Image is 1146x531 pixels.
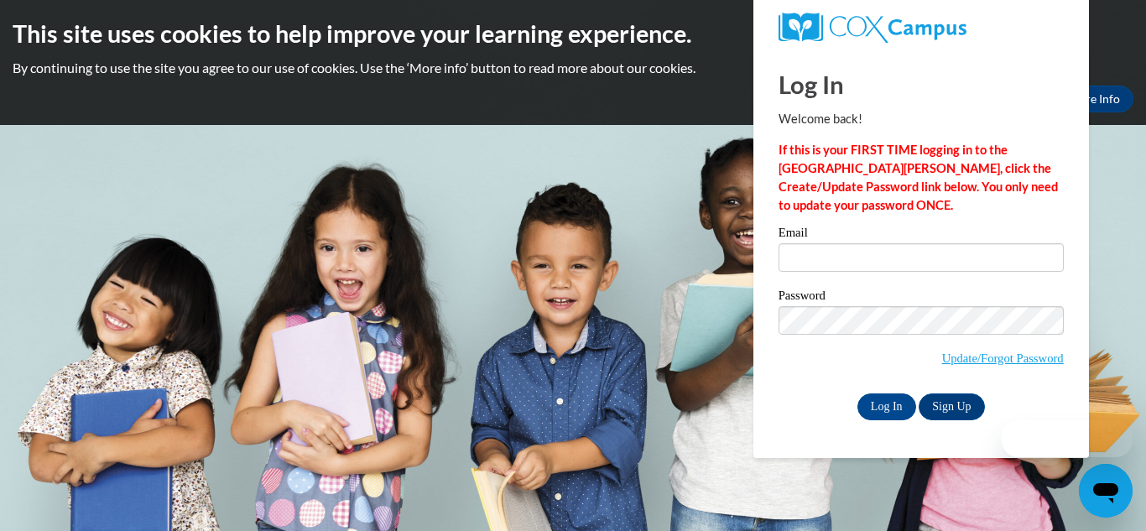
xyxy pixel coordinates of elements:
p: Welcome back! [779,110,1064,128]
a: Sign Up [919,393,984,420]
a: More Info [1055,86,1133,112]
strong: If this is your FIRST TIME logging in to the [GEOGRAPHIC_DATA][PERSON_NAME], click the Create/Upd... [779,143,1058,212]
img: COX Campus [779,13,966,43]
h1: Log In [779,67,1064,102]
iframe: Button to launch messaging window [1079,464,1133,518]
label: Email [779,226,1064,243]
a: COX Campus [779,13,1064,43]
label: Password [779,289,1064,306]
input: Log In [857,393,916,420]
p: By continuing to use the site you agree to our use of cookies. Use the ‘More info’ button to read... [13,59,1133,77]
a: Update/Forgot Password [942,351,1064,365]
h2: This site uses cookies to help improve your learning experience. [13,17,1133,50]
iframe: Message from company [1002,420,1133,457]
